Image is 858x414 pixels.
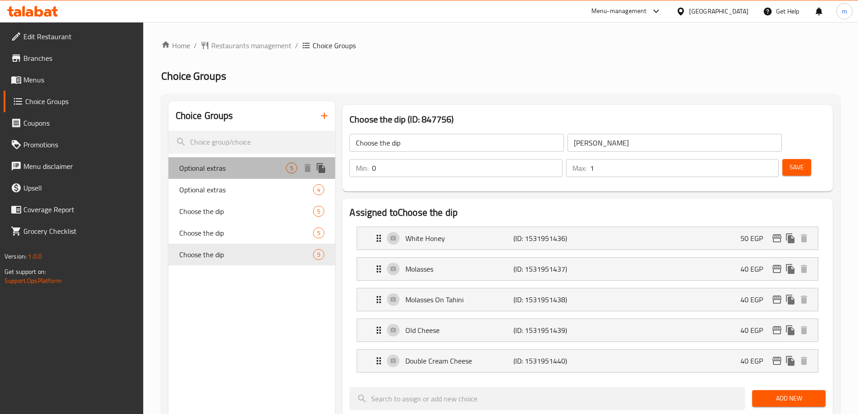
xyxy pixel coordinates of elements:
a: Restaurants management [200,40,291,51]
button: duplicate [314,161,328,175]
a: Coupons [4,112,143,134]
button: delete [797,232,811,245]
button: Save [782,159,811,176]
p: (ID: 1531951438) [513,294,586,305]
span: Version: [5,250,27,262]
span: Coupons [23,118,136,128]
span: Choose the dip [179,249,313,260]
p: 40 EGP [740,325,770,336]
p: 50 EGP [740,233,770,244]
button: edit [770,293,784,306]
span: Menus [23,74,136,85]
p: 40 EGP [740,294,770,305]
span: Coverage Report [23,204,136,215]
p: Molasses [405,264,513,274]
span: Branches [23,53,136,64]
span: Get support on: [5,266,46,278]
button: duplicate [784,354,797,368]
div: Menu-management [591,6,647,17]
span: Save [790,162,804,173]
span: Choose the dip [179,227,313,238]
p: Old Cheese [405,325,513,336]
div: Choices [313,206,324,217]
span: 5 [313,250,324,259]
a: Choice Groups [4,91,143,112]
span: 5 [313,207,324,216]
a: Support.OpsPlatform [5,275,62,287]
div: Choose the dip5 [168,244,336,265]
li: Expand [350,254,826,284]
button: edit [770,232,784,245]
a: Promotions [4,134,143,155]
nav: breadcrumb [161,40,840,51]
p: (ID: 1531951440) [513,355,586,366]
button: delete [797,354,811,368]
span: Choice Groups [313,40,356,51]
a: Home [161,40,190,51]
a: Edit Restaurant [4,26,143,47]
span: Optional extras [179,184,313,195]
div: Choose the dip5 [168,200,336,222]
a: Branches [4,47,143,69]
h2: Assigned to Choose the dip [350,206,826,219]
div: Choices [286,163,297,173]
span: Grocery Checklist [23,226,136,237]
p: Molasses On Tahini [405,294,513,305]
span: Menu disclaimer [23,161,136,172]
button: edit [770,354,784,368]
span: Choose the dip [179,206,313,217]
div: Choose the dip5 [168,222,336,244]
li: Expand [350,315,826,346]
div: Expand [357,288,818,311]
a: Menu disclaimer [4,155,143,177]
li: / [295,40,298,51]
button: edit [770,262,784,276]
div: Expand [357,319,818,341]
span: m [842,6,847,16]
div: Optional extras4 [168,179,336,200]
p: White Honey [405,233,513,244]
button: delete [797,293,811,306]
p: (ID: 1531951439) [513,325,586,336]
button: duplicate [784,262,797,276]
span: Add New [759,393,818,404]
button: delete [797,262,811,276]
button: duplicate [784,232,797,245]
div: Choices [313,227,324,238]
div: Expand [357,258,818,280]
button: duplicate [784,293,797,306]
div: Optional extras5deleteduplicate [168,157,336,179]
input: search [168,131,336,154]
span: Optional extras [179,163,286,173]
li: Expand [350,284,826,315]
li: Expand [350,223,826,254]
div: Choices [313,184,324,195]
input: search [350,387,745,410]
a: Upsell [4,177,143,199]
span: 5 [313,229,324,237]
p: (ID: 1531951436) [513,233,586,244]
span: Upsell [23,182,136,193]
h2: Choice Groups [176,109,233,123]
button: edit [770,323,784,337]
div: Choices [313,249,324,260]
span: Choice Groups [161,66,226,86]
div: [GEOGRAPHIC_DATA] [689,6,749,16]
li: / [194,40,197,51]
span: 1.0.0 [28,250,42,262]
a: Grocery Checklist [4,220,143,242]
span: 4 [313,186,324,194]
button: Add New [752,390,826,407]
span: Promotions [23,139,136,150]
p: (ID: 1531951437) [513,264,586,274]
p: Max: [572,163,586,173]
span: Choice Groups [25,96,136,107]
li: Expand [350,346,826,376]
p: Double Cream Cheese [405,355,513,366]
a: Menus [4,69,143,91]
button: duplicate [784,323,797,337]
button: delete [797,323,811,337]
p: 40 EGP [740,264,770,274]
h3: Choose the dip (ID: 847756) [350,112,826,127]
a: Coverage Report [4,199,143,220]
